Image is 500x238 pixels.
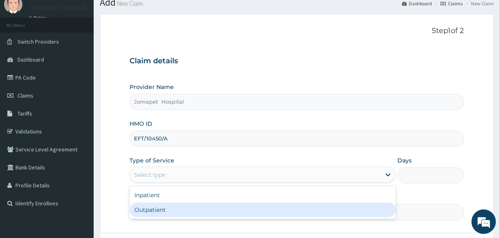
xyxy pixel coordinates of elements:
div: Inpatient [129,188,396,202]
span: Tariffs [18,110,32,117]
span: Switch Providers [18,38,59,45]
img: d_794563401_company_1708531726252_794563401 [15,41,33,61]
textarea: Type your message and hit 'Enter' [4,155,155,183]
p: Step 1 of 2 [129,27,464,36]
input: Enter HMO ID [129,131,464,147]
small: New Claim [116,0,143,7]
h3: Claim details [129,57,464,66]
div: Chat with us now [42,46,137,56]
label: HMO ID [129,120,152,128]
div: Minimize live chat window [134,4,153,24]
label: Provider Name [129,83,174,91]
a: Online [29,15,48,21]
span: Dashboard [18,56,44,63]
p: Jomapet Hospital [29,4,86,11]
div: Select type [134,171,165,179]
span: We're online! [47,69,112,151]
label: Days [397,156,412,165]
label: Type of Service [129,156,174,165]
span: Claims [18,92,33,99]
div: Outpatient [129,202,396,217]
